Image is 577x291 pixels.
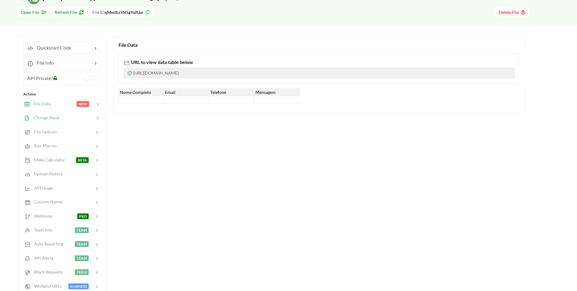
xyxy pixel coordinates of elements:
[75,241,89,247] span: TEAM
[75,269,89,275] span: TEAM
[33,60,54,66] span: File Info
[75,227,89,233] span: TEAM
[30,241,63,246] span: Auto Reporting
[499,10,526,15] span: Delete File
[33,45,71,50] span: Quickstart Code
[30,255,53,261] span: API Alerts
[30,269,62,274] span: Block Requests
[77,101,89,107] span: NEW
[30,185,53,190] span: API Usage
[119,88,164,96] div: Nome Completo
[75,255,89,261] span: TEAM
[30,129,57,134] span: File Options
[92,10,105,15] span: File ID
[30,171,63,176] span: Upload History
[76,157,89,163] span: BETA
[21,10,46,15] span: Open File
[30,101,51,106] span: File Data
[30,199,63,204] span: Column Names
[30,283,62,289] span: Whitelist URLs
[30,227,52,232] span: Team Info
[496,7,529,17] button: Delete File
[68,283,89,289] span: BUSINESS
[209,88,254,96] div: Telefone
[27,75,53,81] span: API Private?
[30,115,59,120] span: Change Sheet
[23,91,101,97] div: Actions
[124,68,515,78] p: [URL][DOMAIN_NAME]
[130,59,193,65] span: URL to view data table below
[30,213,52,219] span: Webhook
[105,10,144,15] b: qMmlhz5N5gYufUsr
[254,88,300,96] div: Mensagem
[77,213,89,219] span: PRO
[52,7,87,17] button: Refresh File
[55,10,84,15] span: Refresh File
[164,88,209,96] div: Email
[18,7,49,17] button: Open File
[119,41,520,49] div: File Data
[30,143,57,148] span: Run Macros
[30,157,65,162] span: Make Calculator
